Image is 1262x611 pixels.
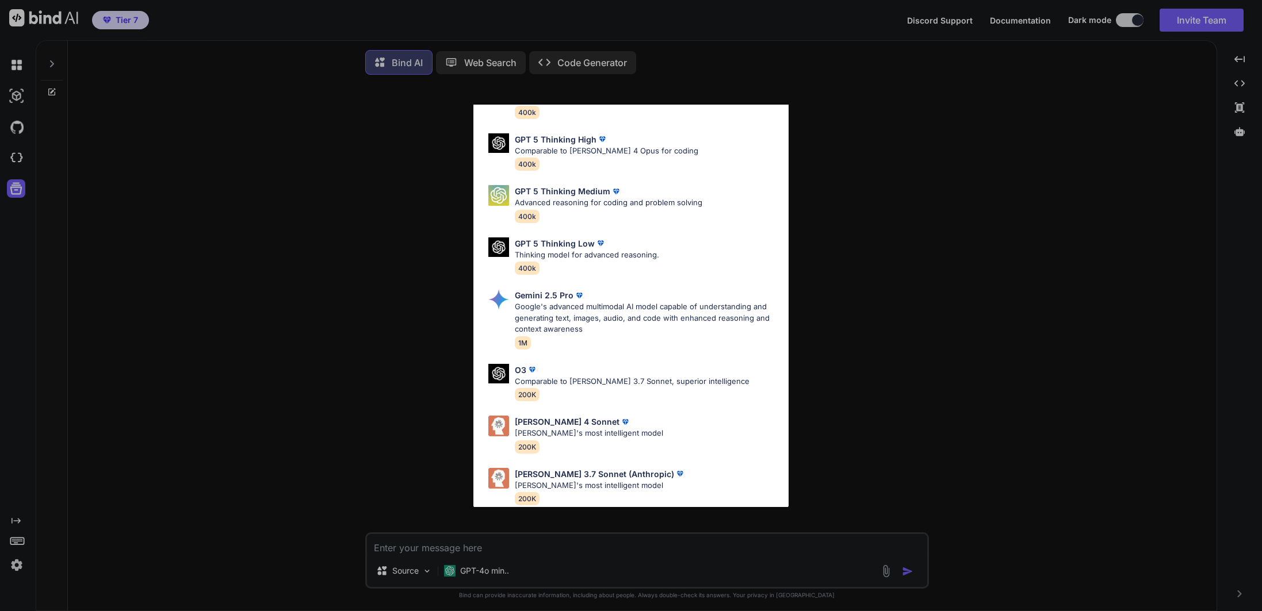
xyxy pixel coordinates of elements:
[515,364,526,376] p: O3
[515,416,619,428] p: [PERSON_NAME] 4 Sonnet
[573,290,585,301] img: premium
[674,468,686,479] img: premium
[488,237,509,258] img: Pick Models
[488,289,509,310] img: Pick Models
[619,416,631,428] img: premium
[515,492,540,505] span: 200K
[488,416,509,436] img: Pick Models
[515,301,780,335] p: Google's advanced multimodal AI model capable of understanding and generating text, images, audio...
[610,186,622,197] img: premium
[515,197,702,209] p: Advanced reasoning for coding and problem solving
[596,133,608,145] img: premium
[515,237,595,249] p: GPT 5 Thinking Low
[515,210,540,223] span: 400k
[515,133,596,145] p: GPT 5 Thinking High
[515,157,540,171] span: 400k
[488,468,509,489] img: Pick Models
[515,388,540,401] span: 200K
[515,336,531,349] span: 1M
[526,364,538,375] img: premium
[488,133,509,153] img: Pick Models
[595,237,606,249] img: premium
[515,106,540,119] span: 400k
[515,428,663,439] p: [PERSON_NAME]'s most intelligent model
[515,185,610,197] p: GPT 5 Thinking Medium
[515,262,540,275] span: 400k
[515,480,686,491] p: [PERSON_NAME]'s most intelligent model
[488,364,509,384] img: Pick Models
[515,376,749,387] p: Comparable to [PERSON_NAME] 3.7 Sonnet, superior intelligence
[515,145,698,157] p: Comparable to [PERSON_NAME] 4 Opus for coding
[515,440,540,454] span: 200K
[488,185,509,206] img: Pick Models
[515,289,573,301] p: Gemini 2.5 Pro
[515,468,674,480] p: [PERSON_NAME] 3.7 Sonnet (Anthropic)
[515,249,659,261] p: Thinking model for advanced reasoning.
